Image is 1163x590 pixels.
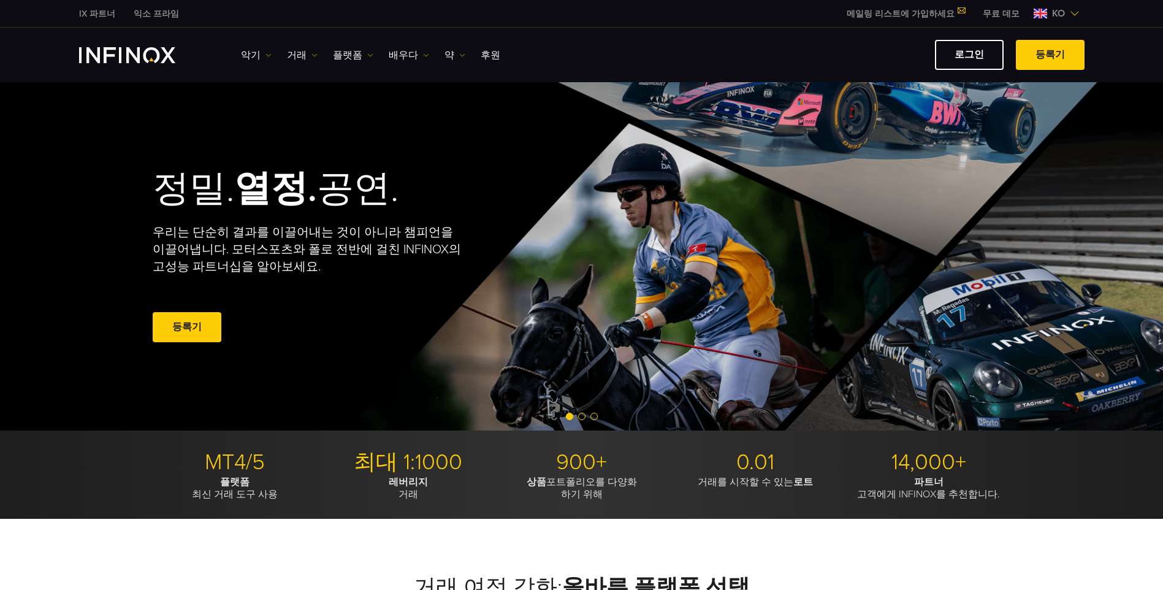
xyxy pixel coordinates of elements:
p: 고객에게 INFINOX를 추천합니다. [847,476,1011,500]
p: MT4/5 [153,449,317,476]
a: 플랫폼 [333,48,373,63]
strong: 레버리지 [389,476,428,488]
a: 거래 [287,48,318,63]
a: 후원 [481,48,500,63]
strong: 열정. [234,167,317,211]
p: 최대 1:1000 [326,449,490,476]
font: 등록기 [1035,48,1065,61]
strong: 파트너 [914,476,944,488]
a: 인피녹스 [124,7,188,20]
font: 거래 [287,48,307,63]
p: 최신 거래 도구 사용 [153,476,317,500]
strong: 로트 [793,476,813,488]
a: 등록기 [1016,40,1085,70]
p: 900+ [500,449,664,476]
span: 슬라이드 1로 이동 [566,413,573,420]
font: 메일링 리스트에 가입하세요 [847,9,955,19]
a: 등록기 [153,312,221,342]
h2: 정밀. 공연. [153,167,539,212]
a: INFINOX 로고 [79,47,204,63]
font: 배우다 [389,48,418,63]
font: 플랫폼 [333,48,362,63]
p: 0.01 [673,449,837,476]
p: 14,000+ [847,449,1011,476]
strong: 상품 [527,476,546,488]
span: 슬라이드 2로 이동 [578,413,585,420]
strong: 플랫폼 [220,476,250,488]
a: 로그인 [935,40,1004,70]
p: 거래 [326,476,490,500]
span: KO [1047,6,1070,21]
p: 포트폴리오를 다양화 하기 위해 [500,476,664,500]
a: 배우다 [389,48,429,63]
span: 슬라이드 3으로 이동 [590,413,598,420]
a: 메일링 리스트에 가입하세요 [837,9,974,19]
a: 약 [444,48,465,63]
font: 악기 [241,48,261,63]
p: 우리는 단순히 결과를 이끌어내는 것이 아니라 챔피언을 이끌어냅니다. 모터스포츠와 폴로 전반에 걸친 INFINOX의 고성능 파트너십을 알아보세요. [153,224,462,275]
font: 약 [444,48,454,63]
a: 인피녹스 메뉴 [974,7,1029,20]
a: 악기 [241,48,272,63]
a: 인피녹스 [70,7,124,20]
font: 등록기 [172,321,202,333]
p: 거래를 시작할 수 있는 [673,476,837,488]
